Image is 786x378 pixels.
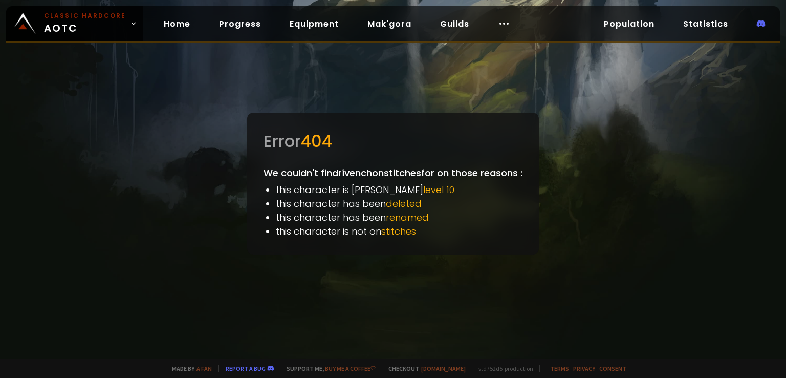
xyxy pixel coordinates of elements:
a: Equipment [281,13,347,34]
span: Made by [166,365,212,372]
a: Buy me a coffee [325,365,376,372]
a: Progress [211,13,269,34]
a: a fan [196,365,212,372]
a: Population [596,13,663,34]
span: AOTC [44,11,126,36]
li: this character has been [276,197,522,211]
a: Home [156,13,199,34]
span: renamed [386,211,429,224]
a: Mak'gora [359,13,420,34]
a: Guilds [432,13,477,34]
a: Terms [550,365,569,372]
span: level 10 [423,183,454,196]
div: We couldn't find rîvench on stitches for on those reasons : [247,113,539,255]
span: Checkout [382,365,466,372]
small: Classic Hardcore [44,11,126,20]
a: Consent [599,365,626,372]
a: Classic HardcoreAOTC [6,6,143,41]
li: this character has been [276,211,522,224]
a: [DOMAIN_NAME] [421,365,466,372]
li: this character is not on [276,224,522,238]
span: Support me, [280,365,376,372]
a: Privacy [573,365,595,372]
span: deleted [386,197,422,210]
li: this character is [PERSON_NAME] [276,183,522,197]
a: Statistics [675,13,736,34]
span: 404 [301,130,332,153]
a: Report a bug [226,365,266,372]
span: stitches [381,225,416,238]
div: Error [264,129,522,154]
span: v. d752d5 - production [472,365,533,372]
